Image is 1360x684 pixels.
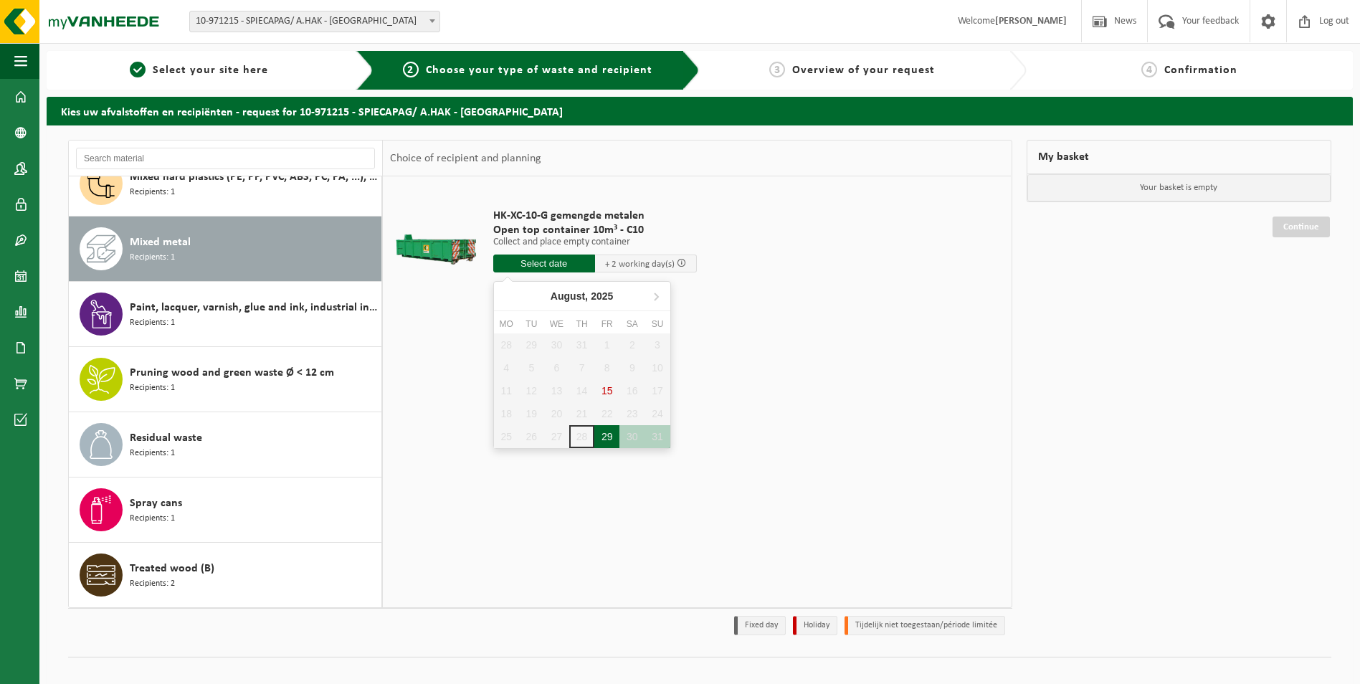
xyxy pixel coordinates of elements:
div: 29 [594,425,619,448]
span: 10-971215 - SPIECAPAG/ A.HAK - BRUGGE [190,11,439,32]
button: Residual waste Recipients: 1 [69,412,382,478]
span: HK-XC-10-G gemengde metalen [493,209,697,223]
span: 1 [130,62,146,77]
button: Mixed hard plastics (PE, PP, PVC, ABS, PC, PA, ...), recyclable (industrie) Recipients: 1 [69,151,382,217]
span: Recipients: 1 [130,316,175,330]
span: Treated wood (B) [130,560,214,577]
p: Your basket is empty [1027,174,1331,201]
div: Su [645,317,670,331]
div: Tu [519,317,544,331]
div: Mo [494,317,519,331]
span: Residual waste [130,429,202,447]
span: Overview of your request [792,65,935,76]
span: 3 [769,62,785,77]
span: + 2 working day(s) [605,260,675,269]
div: Fr [594,317,619,331]
div: Choice of recipient and planning [383,141,548,176]
span: Recipients: 1 [130,512,175,526]
span: Confirmation [1164,65,1237,76]
span: Pruning wood and green waste Ø < 12 cm [130,364,334,381]
button: Paint, lacquer, varnish, glue and ink, industrial in small packaging Recipients: 1 [69,282,382,347]
button: Spray cans Recipients: 1 [69,478,382,543]
span: 2 [403,62,419,77]
span: Recipients: 1 [130,381,175,395]
span: Choose your type of waste and recipient [426,65,652,76]
span: Spray cans [130,495,182,512]
span: Open top container 10m³ - C10 [493,223,697,237]
div: Sa [619,317,645,331]
span: Recipients: 1 [130,447,175,460]
button: Mixed metal Recipients: 1 [69,217,382,282]
input: Select date [493,255,595,272]
span: Paint, lacquer, varnish, glue and ink, industrial in small packaging [130,299,378,316]
li: Holiday [793,616,837,635]
span: Mixed metal [130,234,191,251]
div: Th [569,317,594,331]
a: Continue [1273,217,1330,237]
p: Collect and place empty container [493,237,697,247]
span: Mixed hard plastics (PE, PP, PVC, ABS, PC, PA, ...), recyclable (industrie) [130,168,378,186]
a: 1Select your site here [54,62,345,79]
input: Search material [76,148,375,169]
h2: Kies uw afvalstoffen en recipiënten - request for 10-971215 - SPIECAPAG/ A.HAK - [GEOGRAPHIC_DATA] [47,97,1353,125]
div: August, [545,285,619,308]
span: Recipients: 2 [130,577,175,591]
span: 10-971215 - SPIECAPAG/ A.HAK - BRUGGE [189,11,440,32]
div: We [544,317,569,331]
li: Tijdelijk niet toegestaan/période limitée [845,616,1005,635]
li: Fixed day [734,616,786,635]
span: Recipients: 1 [130,251,175,265]
i: 2025 [591,291,613,301]
div: My basket [1027,140,1332,174]
strong: [PERSON_NAME] [995,16,1067,27]
button: Treated wood (B) Recipients: 2 [69,543,382,607]
button: Pruning wood and green waste Ø < 12 cm Recipients: 1 [69,347,382,412]
span: 4 [1141,62,1157,77]
span: Select your site here [153,65,268,76]
span: Recipients: 1 [130,186,175,199]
